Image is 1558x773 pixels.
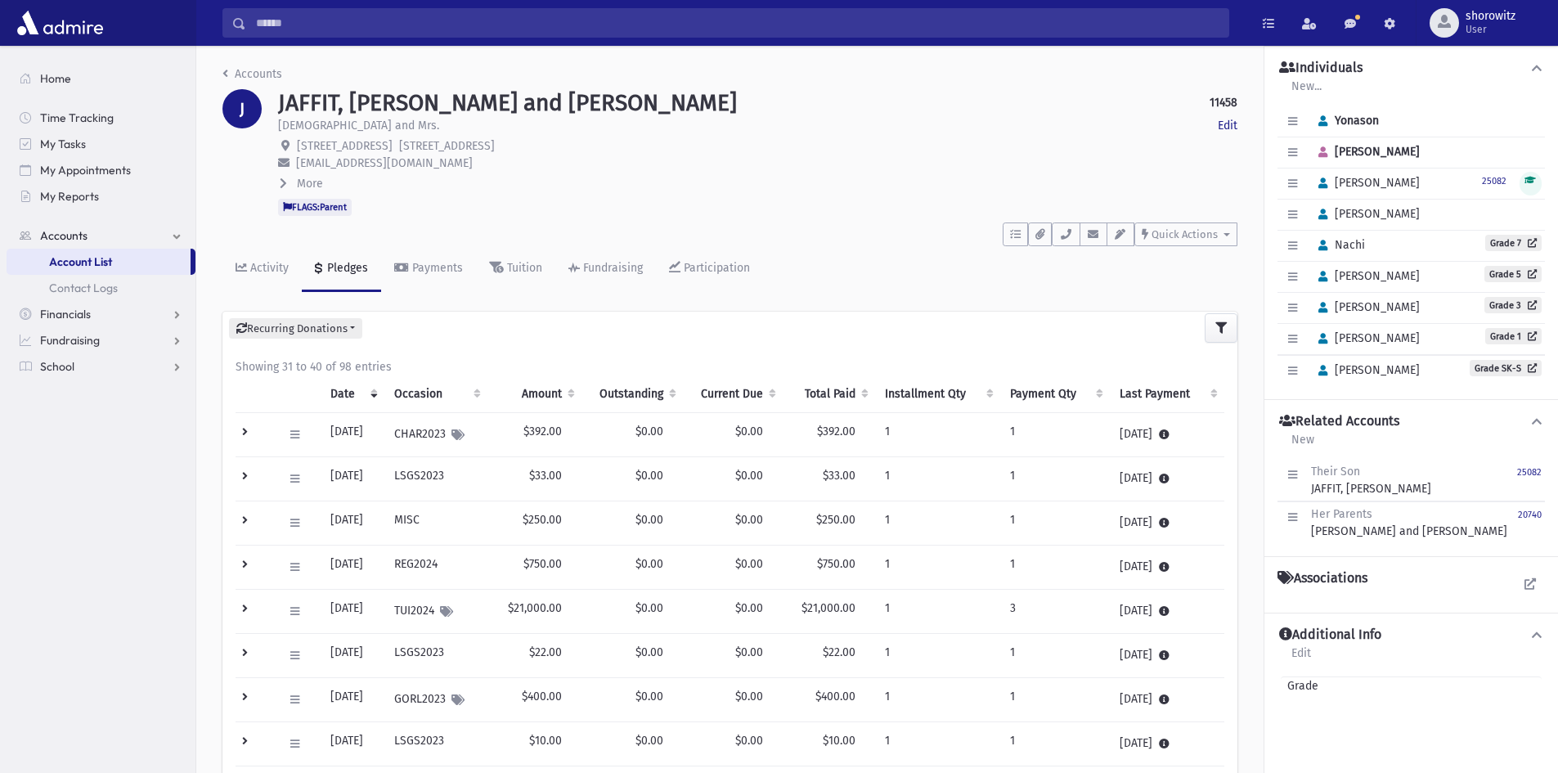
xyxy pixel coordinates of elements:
span: $0.00 [635,513,663,527]
td: 1 [875,457,1001,501]
span: Yonason [1311,114,1379,128]
a: Edit [1218,117,1237,134]
span: [EMAIL_ADDRESS][DOMAIN_NAME] [296,156,473,170]
span: Time Tracking [40,110,114,125]
div: J [222,89,262,128]
td: 1 [1000,722,1110,766]
a: Activity [222,246,302,292]
p: [DEMOGRAPHIC_DATA] and Mrs. [278,117,439,134]
h4: Additional Info [1279,627,1381,644]
span: $0.00 [735,557,763,571]
a: Account List [7,249,191,275]
td: [DATE] [321,546,384,590]
span: $22.00 [823,645,855,659]
span: [PERSON_NAME] [1311,331,1420,345]
div: Pledges [324,261,368,275]
a: Grade 3 [1484,297,1542,313]
a: My Appointments [7,157,195,183]
div: Payments [409,261,463,275]
th: Date: activate to sort column ascending [321,375,384,413]
a: Grade 5 [1484,266,1542,282]
button: Recurring Donations [229,318,362,339]
span: $10.00 [823,734,855,748]
span: Home [40,71,71,86]
img: AdmirePro [13,7,107,39]
strong: 11458 [1210,94,1237,111]
button: Individuals [1277,60,1545,77]
span: $0.00 [735,690,763,703]
div: [PERSON_NAME] and [PERSON_NAME] [1311,506,1507,540]
td: 1 [1000,634,1110,678]
a: New... [1291,77,1322,106]
td: $400.00 [487,678,581,722]
span: shorowitz [1466,10,1515,23]
span: $0.00 [635,690,663,703]
span: $0.00 [735,513,763,527]
td: $21,000.00 [487,590,581,634]
h4: Individuals [1279,60,1363,77]
td: $250.00 [487,501,581,546]
span: $0.00 [635,469,663,483]
td: LSGS2023 [384,634,487,678]
a: New [1291,430,1315,460]
button: More [278,175,325,192]
span: Contact Logs [49,281,118,295]
a: Grade 7 [1485,235,1542,251]
a: Contact Logs [7,275,195,301]
span: $0.00 [735,734,763,748]
a: Home [7,65,195,92]
td: MISC [384,501,487,546]
td: 1 [875,546,1001,590]
td: [DATE] [1110,722,1224,766]
td: $392.00 [487,413,581,457]
td: [DATE] [1110,501,1224,546]
span: [PERSON_NAME] [1311,145,1420,159]
th: Occasion : activate to sort column ascending [384,375,487,413]
button: Related Accounts [1277,413,1545,430]
span: School [40,359,74,374]
a: Payments [381,246,476,292]
span: [STREET_ADDRESS] [399,139,495,153]
span: $0.00 [635,734,663,748]
a: Grade 1 [1485,328,1542,344]
span: $750.00 [817,557,855,571]
div: Fundraising [580,261,643,275]
h4: Related Accounts [1279,413,1399,430]
td: [DATE] [1110,634,1224,678]
span: Quick Actions [1152,228,1218,240]
span: $250.00 [816,513,855,527]
td: 1 [875,590,1001,634]
span: $0.00 [735,645,763,659]
td: 1 [1000,501,1110,546]
span: More [297,177,323,191]
button: Additional Info [1277,627,1545,644]
button: Quick Actions [1134,222,1237,246]
th: Total Paid: activate to sort column ascending [783,375,874,413]
td: 3 [1000,590,1110,634]
div: Tuition [504,261,542,275]
h1: JAFFIT, [PERSON_NAME] and [PERSON_NAME] [278,89,737,117]
a: School [7,353,195,380]
td: [DATE] [321,590,384,634]
span: [PERSON_NAME] [1311,363,1420,377]
td: LSGS2023 [384,457,487,501]
span: $0.00 [635,601,663,615]
span: $0.00 [635,425,663,438]
span: My Appointments [40,163,131,178]
span: FLAGS:Parent [278,199,352,215]
td: 1 [1000,413,1110,457]
td: [DATE] [1110,678,1224,722]
a: Time Tracking [7,105,195,131]
th: Payment Qty: activate to sort column ascending [1000,375,1110,413]
td: $10.00 [487,722,581,766]
td: [DATE] [1110,546,1224,590]
span: Account List [49,254,112,269]
td: [DATE] [321,678,384,722]
a: Accounts [222,67,282,81]
small: 25082 [1482,176,1506,187]
a: Participation [656,246,763,292]
span: [PERSON_NAME] [1311,269,1420,283]
span: [STREET_ADDRESS] [297,139,393,153]
h4: Associations [1277,570,1367,586]
span: [PERSON_NAME] [1311,176,1420,190]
